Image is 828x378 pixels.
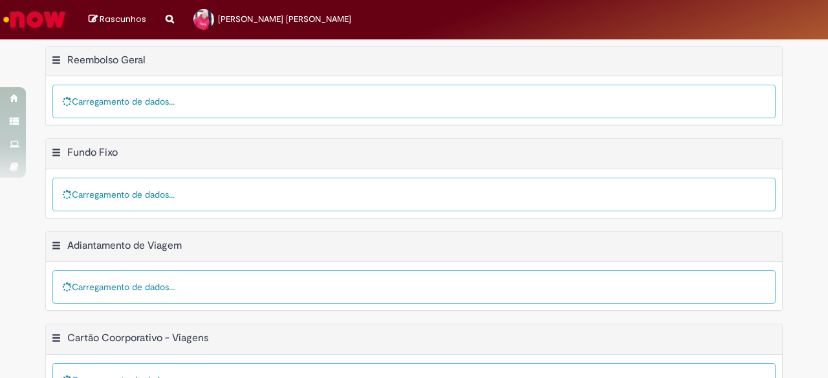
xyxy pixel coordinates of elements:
[52,270,776,304] div: Carregamento de dados...
[51,54,61,70] button: Reembolso Geral Menu de contexto
[51,239,61,256] button: Adiantamento de Viagem Menu de contexto
[67,54,146,67] h2: Reembolso Geral
[89,14,146,26] a: Rascunhos
[1,6,68,32] img: ServiceNow
[52,85,776,118] div: Carregamento de dados...
[51,331,61,348] button: Cartão Coorporativo - Viagens Menu de contexto
[218,14,351,25] span: [PERSON_NAME] [PERSON_NAME]
[67,239,182,252] h2: Adiantamento de Viagem
[67,146,118,159] h2: Fundo Fixo
[67,332,208,345] h2: Cartão Coorporativo - Viagens
[52,178,776,211] div: Carregamento de dados...
[51,146,61,163] button: Fundo Fixo Menu de contexto
[100,13,146,25] span: Rascunhos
